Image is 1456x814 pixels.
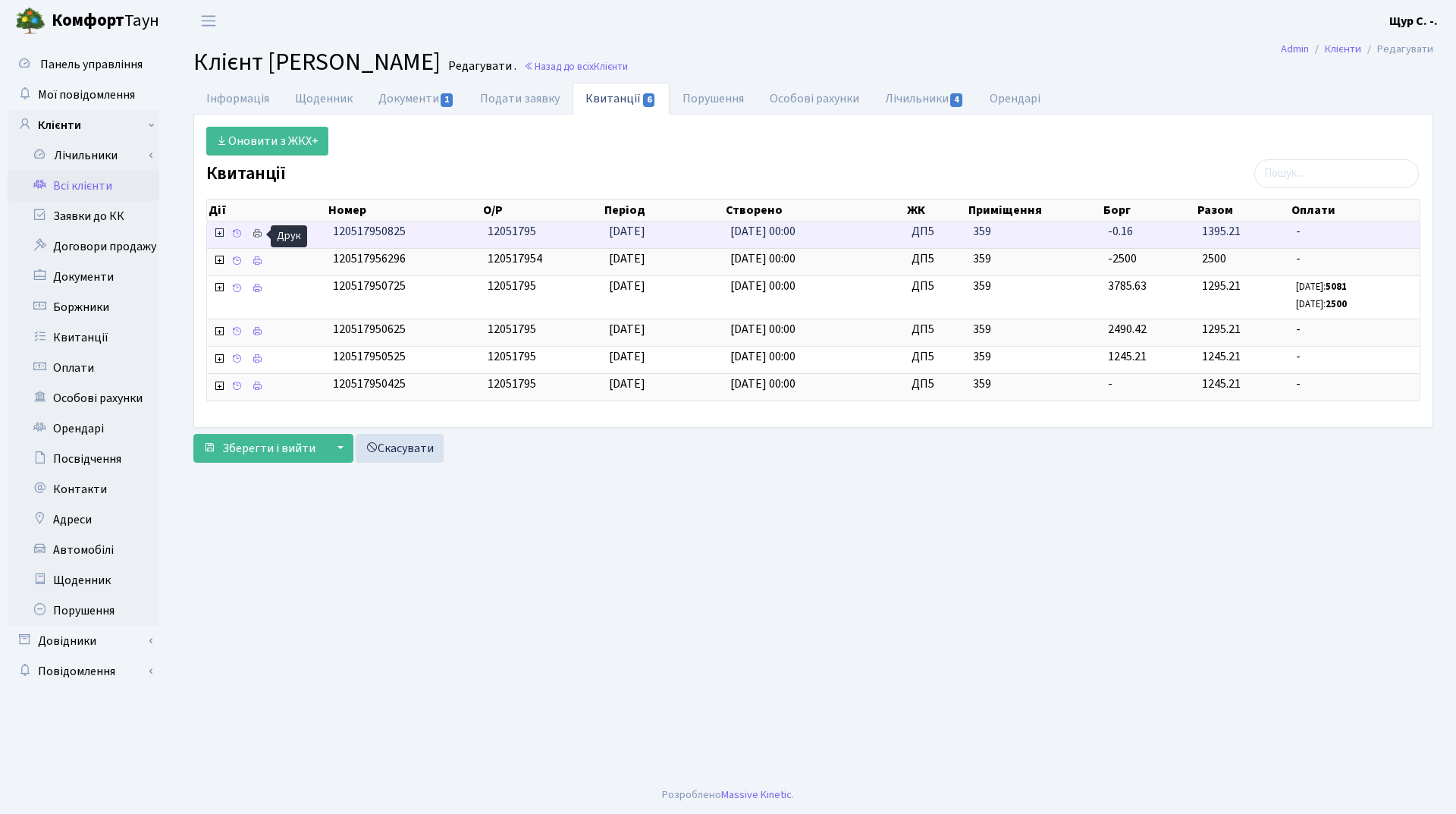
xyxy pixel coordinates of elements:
a: Щоденник [8,565,159,596]
th: ЖК [905,200,967,221]
a: Особові рахунки [757,83,872,115]
button: Переключити навігацію [190,8,227,33]
span: [DATE] [609,278,645,294]
a: Всі клієнти [8,171,159,201]
a: Договори продажу [8,231,159,262]
span: [DATE] [609,321,645,338]
a: Мої повідомлення [8,80,159,110]
b: Щур С. -. [1389,13,1438,30]
a: Довідники [8,626,159,656]
span: 359 [973,348,1096,366]
span: [DATE] 00:00 [730,321,795,338]
a: Заявки до КК [8,201,159,231]
a: Лічильники [17,140,159,171]
span: 1395.21 [1202,223,1241,240]
span: 359 [973,278,1096,295]
th: О/Р [482,200,603,221]
small: [DATE]: [1296,297,1347,311]
span: 359 [973,250,1096,268]
span: Зберегти і вийти [222,440,315,457]
a: Контакти [8,474,159,504]
div: Розроблено . [662,787,794,803]
span: 6 [643,93,655,107]
a: Посвідчення [8,444,159,474]
a: Орендарі [8,413,159,444]
span: - [1296,223,1414,240]
a: Адреси [8,504,159,535]
span: 359 [973,321,1096,338]
span: 120517950825 [333,223,406,240]
span: - [1296,250,1414,268]
span: 120517954 [488,250,542,267]
span: 12051795 [488,223,536,240]
span: 359 [973,376,1096,393]
th: Період [603,200,724,221]
th: Приміщення [967,200,1102,221]
span: 1245.21 [1202,348,1241,365]
span: 359 [973,223,1096,240]
a: Лічильники [872,83,977,115]
span: - [1296,321,1414,338]
small: Редагувати . [445,59,516,74]
span: -2500 [1108,250,1137,267]
a: Щоденник [282,83,366,115]
a: Боржники [8,292,159,322]
span: ДП5 [912,376,961,393]
span: 1295.21 [1202,278,1241,294]
a: Назад до всіхКлієнти [524,59,628,74]
th: Номер [327,200,482,221]
span: 1 [441,93,453,107]
span: Клієнт [PERSON_NAME] [193,45,441,80]
span: Панель управління [40,56,143,73]
a: Орендарі [977,83,1053,115]
span: [DATE] 00:00 [730,376,795,392]
a: Admin [1281,41,1309,57]
span: 120517950625 [333,321,406,338]
span: 1245.21 [1202,376,1241,392]
span: 1295.21 [1202,321,1241,338]
span: - [1296,376,1414,393]
span: -0.16 [1108,223,1133,240]
span: 120517950525 [333,348,406,365]
a: Оплати [8,353,159,383]
span: ДП5 [912,321,961,338]
a: Документи [8,262,159,292]
b: 2500 [1326,297,1347,311]
b: 5081 [1326,280,1347,294]
a: Порушення [8,596,159,626]
a: Оновити з ЖКХ+ [206,127,328,156]
span: ДП5 [912,250,961,268]
small: [DATE]: [1296,280,1347,294]
span: 4 [950,93,962,107]
a: Квитанції [573,83,669,115]
span: Таун [52,8,159,34]
span: [DATE] [609,223,645,240]
span: ДП5 [912,278,961,295]
a: Панель управління [8,49,159,80]
span: [DATE] [609,376,645,392]
span: 120517956296 [333,250,406,267]
button: Зберегти і вийти [193,434,325,463]
a: Інформація [193,83,282,115]
span: [DATE] 00:00 [730,223,795,240]
th: Разом [1196,200,1290,221]
span: ДП5 [912,348,961,366]
a: Скасувати [356,434,444,463]
a: Квитанції [8,322,159,353]
a: Massive Kinetic [721,787,792,803]
a: Клієнти [1325,41,1361,57]
th: Борг [1102,200,1196,221]
span: Клієнти [594,59,628,74]
span: 1245.21 [1108,348,1147,365]
span: 120517950425 [333,376,406,392]
span: - [1296,348,1414,366]
span: 2490.42 [1108,321,1147,338]
a: Документи [366,83,467,115]
span: 12051795 [488,321,536,338]
th: Створено [724,200,905,221]
span: 3785.63 [1108,278,1147,294]
a: Подати заявку [467,83,573,115]
div: Друк [271,225,307,247]
span: 2500 [1202,250,1226,267]
span: [DATE] 00:00 [730,250,795,267]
